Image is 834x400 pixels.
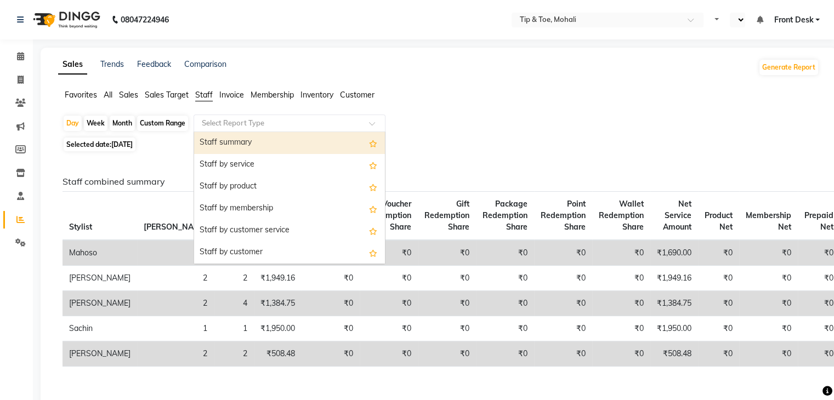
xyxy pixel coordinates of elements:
span: Add this report to Favorites List [369,246,377,259]
td: [PERSON_NAME] [63,266,137,291]
span: Customer [340,90,375,100]
td: ₹0 [302,341,360,367]
td: ₹508.48 [254,341,302,367]
td: ₹0 [360,316,418,341]
div: Custom Range [137,116,188,131]
td: ₹1,384.75 [254,291,302,316]
td: ₹0 [476,316,534,341]
td: ₹0 [698,266,739,291]
td: ₹0 [698,240,739,266]
span: Point Redemption Share [541,199,586,232]
td: [PERSON_NAME] [63,291,137,316]
td: ₹0 [302,291,360,316]
td: ₹0 [739,316,798,341]
div: Month [110,116,135,131]
td: 2 [137,266,214,291]
a: Comparison [184,59,226,69]
td: ₹0 [739,266,798,291]
td: ₹508.48 [650,341,698,367]
span: Invoice [219,90,244,100]
td: 1 [137,240,214,266]
span: [PERSON_NAME] [144,222,207,232]
td: 2 [137,291,214,316]
span: Add this report to Favorites List [369,158,377,172]
td: ₹1,690.00 [650,240,698,266]
td: ₹0 [302,266,360,291]
td: ₹0 [739,240,798,266]
td: ₹1,950.00 [650,316,698,341]
span: Add this report to Favorites List [369,224,377,237]
span: Membership Net [746,210,791,232]
td: ₹0 [534,341,592,367]
td: ₹1,950.00 [254,316,302,341]
span: Favorites [65,90,97,100]
td: ₹0 [418,341,476,367]
div: Staff by product [194,176,385,198]
td: 2 [214,266,254,291]
span: Sales [119,90,138,100]
td: ₹0 [534,291,592,316]
td: 2 [137,341,214,367]
div: Staff by service [194,154,385,176]
td: ₹0 [592,240,650,266]
td: ₹0 [592,316,650,341]
span: Add this report to Favorites List [369,180,377,193]
td: ₹0 [360,291,418,316]
td: 4 [214,291,254,316]
span: Net Service Amount [663,199,691,232]
a: Trends [100,59,124,69]
td: ₹0 [360,341,418,367]
td: Mahoso [63,240,137,266]
span: Sales Target [145,90,189,100]
td: ₹0 [698,316,739,341]
div: Staff summary [194,132,385,154]
td: 1 [137,316,214,341]
span: Package Redemption Share [483,199,527,232]
td: ₹0 [476,341,534,367]
td: ₹0 [476,291,534,316]
td: ₹0 [592,291,650,316]
td: ₹0 [739,341,798,367]
span: Add this report to Favorites List [369,202,377,215]
span: Product Net [705,210,733,232]
td: ₹1,949.16 [650,266,698,291]
a: Sales [58,55,87,75]
div: Staff by membership [194,198,385,220]
td: ₹0 [698,291,739,316]
td: ₹0 [592,266,650,291]
td: ₹0 [418,291,476,316]
td: ₹0 [534,266,592,291]
td: 1 [214,316,254,341]
span: Front Desk [774,14,813,26]
img: logo [28,4,103,35]
span: Voucher Redemption Share [366,199,411,232]
td: ₹0 [418,266,476,291]
div: Day [64,116,82,131]
span: Inventory [300,90,333,100]
td: ₹0 [476,266,534,291]
span: Gift Redemption Share [424,199,469,232]
td: ₹0 [360,266,418,291]
td: ₹1,949.16 [254,266,302,291]
div: Staff by customer service [194,220,385,242]
td: ₹0 [360,240,418,266]
td: ₹0 [418,240,476,266]
span: Prepaid Net [804,210,833,232]
td: ₹0 [739,291,798,316]
span: All [104,90,112,100]
span: Staff [195,90,213,100]
div: Week [84,116,107,131]
h6: Staff combined summary [63,176,810,187]
button: Generate Report [759,60,818,75]
span: Selected date: [64,138,135,151]
td: ₹0 [476,240,534,266]
td: [PERSON_NAME] [63,341,137,367]
b: 08047224946 [121,4,169,35]
td: ₹1,384.75 [650,291,698,316]
div: Staff by customer [194,242,385,264]
td: Sachin [63,316,137,341]
a: Feedback [137,59,171,69]
td: ₹0 [698,341,739,367]
span: Wallet Redemption Share [599,199,644,232]
td: ₹0 [418,316,476,341]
